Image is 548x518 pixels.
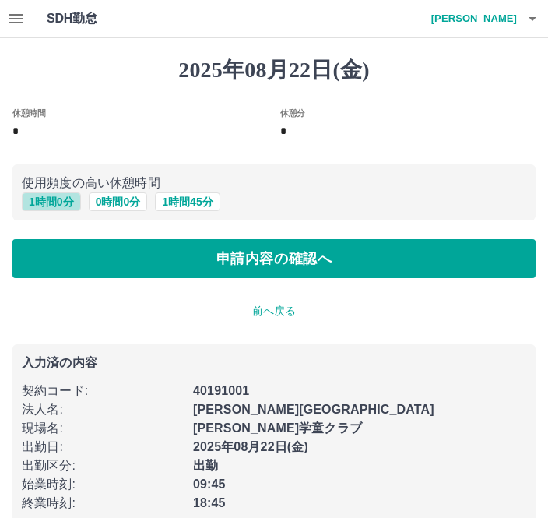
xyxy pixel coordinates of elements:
p: 始業時刻 : [22,475,184,494]
b: 18:45 [193,496,226,509]
b: 出勤 [193,459,218,472]
p: 契約コード : [22,382,184,400]
p: 出勤区分 : [22,456,184,475]
button: 0時間0分 [89,192,148,211]
b: [PERSON_NAME][GEOGRAPHIC_DATA] [193,403,434,416]
button: 1時間45分 [155,192,220,211]
p: 現場名 : [22,419,184,438]
b: 40191001 [193,384,249,397]
p: 終業時刻 : [22,494,184,513]
label: 休憩分 [280,107,305,118]
p: 出勤日 : [22,438,184,456]
p: 前へ戻る [12,303,536,319]
h1: 2025年08月22日(金) [12,57,536,83]
b: 2025年08月22日(金) [193,440,308,453]
p: 使用頻度の高い休憩時間 [22,174,526,192]
button: 申請内容の確認へ [12,239,536,278]
b: [PERSON_NAME]学童クラブ [193,421,362,435]
p: 法人名 : [22,400,184,419]
label: 休憩時間 [12,107,45,118]
b: 09:45 [193,477,226,491]
button: 1時間0分 [22,192,81,211]
p: 入力済の内容 [22,357,526,369]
